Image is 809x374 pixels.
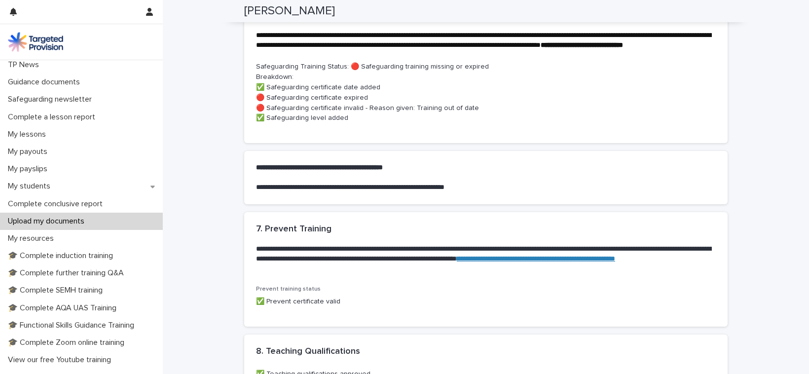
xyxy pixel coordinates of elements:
p: My lessons [4,130,54,139]
p: Safeguarding Training Status: 🔴 Safeguarding training missing or expired Breakdown: ✅ Safeguardin... [256,62,716,123]
p: Guidance documents [4,77,88,87]
p: My students [4,182,58,191]
p: Complete a lesson report [4,112,103,122]
p: 🎓 Complete induction training [4,251,121,261]
p: 🎓 Complete further training Q&A [4,268,132,278]
p: My payouts [4,147,55,156]
p: 🎓 Complete SEMH training [4,286,110,295]
img: M5nRWzHhSzIhMunXDL62 [8,32,63,52]
p: Safeguarding newsletter [4,95,100,104]
p: TP News [4,60,47,70]
p: View our free Youtube training [4,355,119,365]
p: Upload my documents [4,217,92,226]
h2: 8. Teaching Qualifications [256,346,360,357]
span: Prevent training status [256,286,321,292]
h2: 7. Prevent Training [256,224,331,235]
p: My payslips [4,164,55,174]
p: My resources [4,234,62,243]
p: Complete conclusive report [4,199,110,209]
p: 🎓 Complete AQA UAS Training [4,303,124,313]
p: ✅ Prevent certificate valid [256,297,716,307]
h2: [PERSON_NAME] [244,4,335,18]
p: 🎓 Functional Skills Guidance Training [4,321,142,330]
p: 🎓 Complete Zoom online training [4,338,132,347]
